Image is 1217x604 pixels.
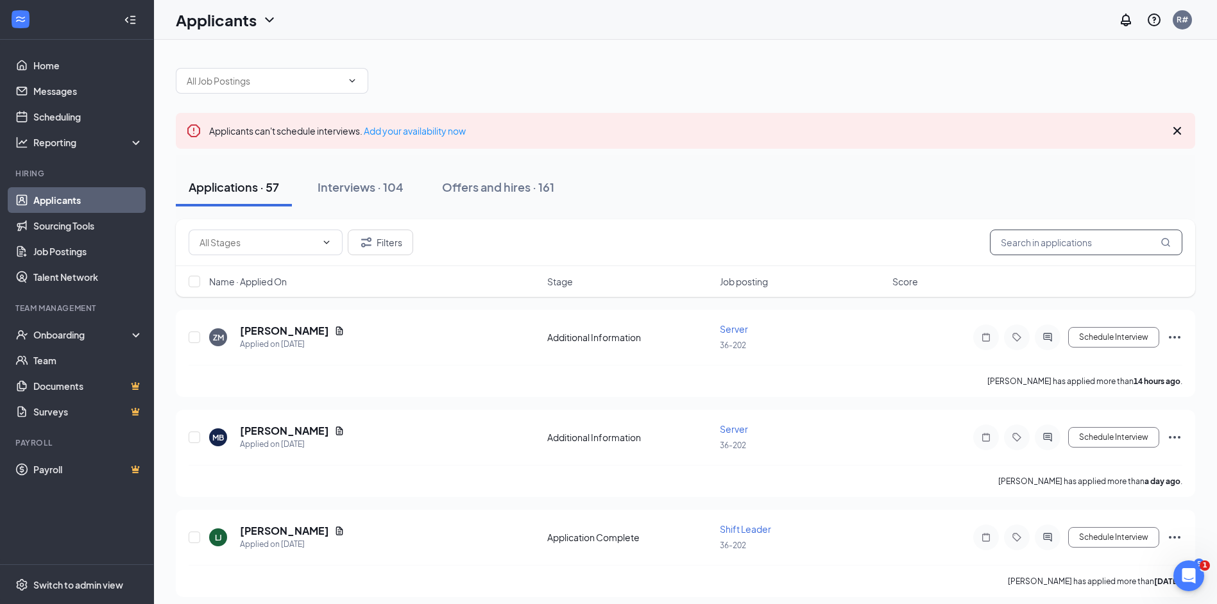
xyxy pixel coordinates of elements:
div: ZM [213,332,224,343]
button: Schedule Interview [1068,327,1159,348]
p: [PERSON_NAME] has applied more than . [998,476,1182,487]
b: 14 hours ago [1134,376,1180,386]
span: Job posting [720,275,768,288]
div: Additional Information [547,331,712,344]
div: Applied on [DATE] [240,438,345,451]
span: 36-202 [720,541,746,550]
h5: [PERSON_NAME] [240,524,329,538]
svg: Analysis [15,136,28,149]
div: Additional Information [547,431,712,444]
div: Payroll [15,437,140,448]
svg: ActiveChat [1040,532,1055,542]
svg: Ellipses [1167,330,1182,345]
a: Messages [33,78,143,104]
svg: Tag [1009,432,1025,442]
svg: ChevronDown [347,76,357,86]
div: Offers and hires · 161 [442,179,554,195]
svg: ChevronDown [262,12,277,28]
input: All Job Postings [187,74,342,88]
svg: QuestionInfo [1146,12,1162,28]
a: Add your availability now [364,125,466,137]
svg: MagnifyingGlass [1161,237,1171,247]
span: Stage [547,275,573,288]
div: Applications · 57 [189,179,279,195]
a: PayrollCrown [33,457,143,482]
div: Applied on [DATE] [240,538,345,551]
div: 5 [1194,558,1204,569]
div: Switch to admin view [33,578,123,591]
div: Onboarding [33,328,132,341]
input: All Stages [200,235,316,249]
svg: Cross [1170,123,1185,138]
svg: Document [334,326,345,336]
a: DocumentsCrown [33,373,143,399]
svg: Tag [1009,332,1025,342]
svg: UserCheck [15,328,28,341]
button: Schedule Interview [1068,427,1159,448]
span: Name · Applied On [209,275,287,288]
svg: Settings [15,578,28,591]
a: Scheduling [33,104,143,130]
div: Team Management [15,303,140,314]
b: [DATE] [1154,576,1180,586]
p: [PERSON_NAME] has applied more than . [1008,576,1182,587]
div: Interviews · 104 [318,179,404,195]
svg: Note [978,332,994,342]
span: Score [892,275,918,288]
svg: Note [978,432,994,442]
h5: [PERSON_NAME] [240,324,329,338]
svg: Document [334,526,345,536]
svg: Document [334,426,345,436]
a: Talent Network [33,264,143,290]
p: [PERSON_NAME] has applied more than . [987,376,1182,387]
a: SurveysCrown [33,399,143,424]
span: Applicants can't schedule interviews. [209,125,466,137]
div: Hiring [15,168,140,179]
svg: ActiveChat [1040,332,1055,342]
button: Schedule Interview [1068,527,1159,548]
a: Sourcing Tools [33,213,143,239]
span: 1 [1200,560,1210,571]
svg: ChevronDown [321,237,332,247]
h1: Applicants [176,9,257,31]
button: Filter Filters [348,230,413,255]
svg: Tag [1009,532,1025,542]
div: R# [1177,14,1188,25]
a: Team [33,348,143,373]
span: Server [720,323,748,335]
svg: Ellipses [1167,530,1182,545]
div: Application Complete [547,531,712,544]
b: a day ago [1145,476,1180,486]
span: Server [720,423,748,435]
svg: Collapse [124,13,137,26]
div: MB [212,432,224,443]
svg: Ellipses [1167,430,1182,445]
a: Home [33,53,143,78]
h5: [PERSON_NAME] [240,424,329,438]
a: Applicants [33,187,143,213]
input: Search in applications [990,230,1182,255]
div: LJ [215,532,222,543]
iframe: Intercom live chat [1173,560,1204,591]
svg: Note [978,532,994,542]
svg: ActiveChat [1040,432,1055,442]
span: Shift Leader [720,523,771,535]
svg: WorkstreamLogo [14,13,27,26]
span: 36-202 [720,440,746,450]
svg: Notifications [1118,12,1134,28]
div: Applied on [DATE] [240,338,345,351]
svg: Filter [359,235,374,250]
a: Job Postings [33,239,143,264]
span: 36-202 [720,340,746,350]
svg: Error [186,123,201,138]
div: Reporting [33,136,144,149]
